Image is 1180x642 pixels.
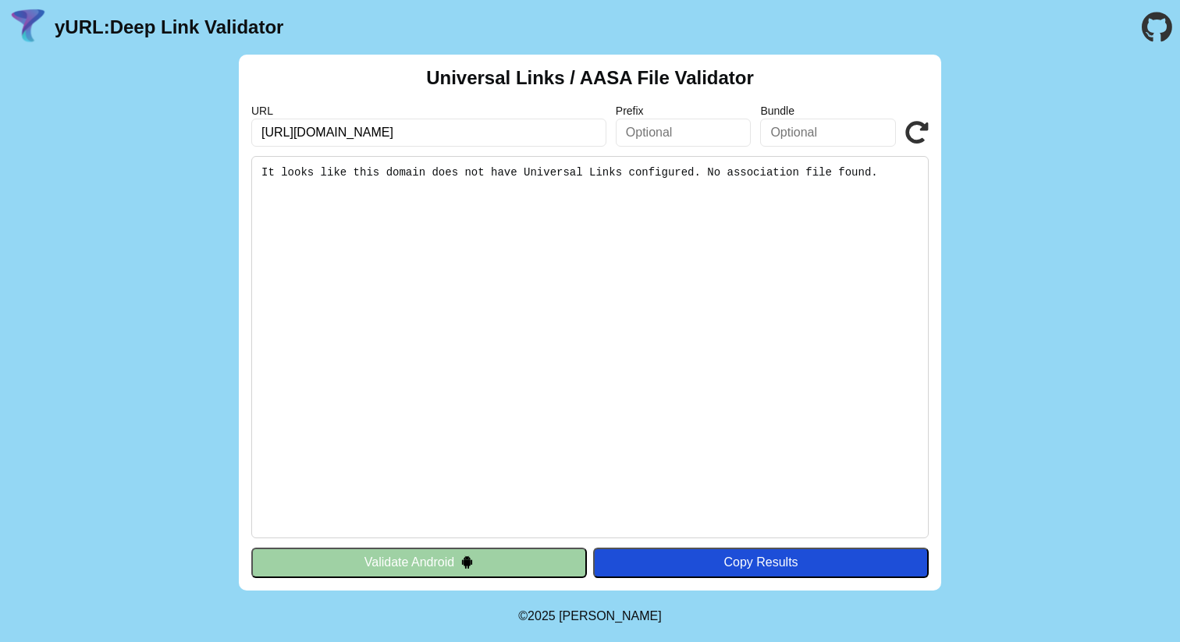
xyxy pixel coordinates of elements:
input: Optional [760,119,896,147]
input: Required [251,119,606,147]
input: Optional [616,119,752,147]
label: URL [251,105,606,117]
a: yURL:Deep Link Validator [55,16,283,38]
span: 2025 [528,609,556,622]
footer: © [518,591,661,642]
div: Copy Results [601,555,921,569]
a: Michael Ibragimchayev's Personal Site [559,609,662,622]
img: yURL Logo [8,7,48,48]
h2: Universal Links / AASA File Validator [426,67,754,89]
label: Prefix [616,105,752,117]
label: Bundle [760,105,896,117]
button: Copy Results [593,548,929,577]
button: Validate Android [251,548,587,577]
img: droidIcon.svg [460,555,474,569]
pre: It looks like this domain does not have Universal Links configured. No association file found. [251,156,929,538]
